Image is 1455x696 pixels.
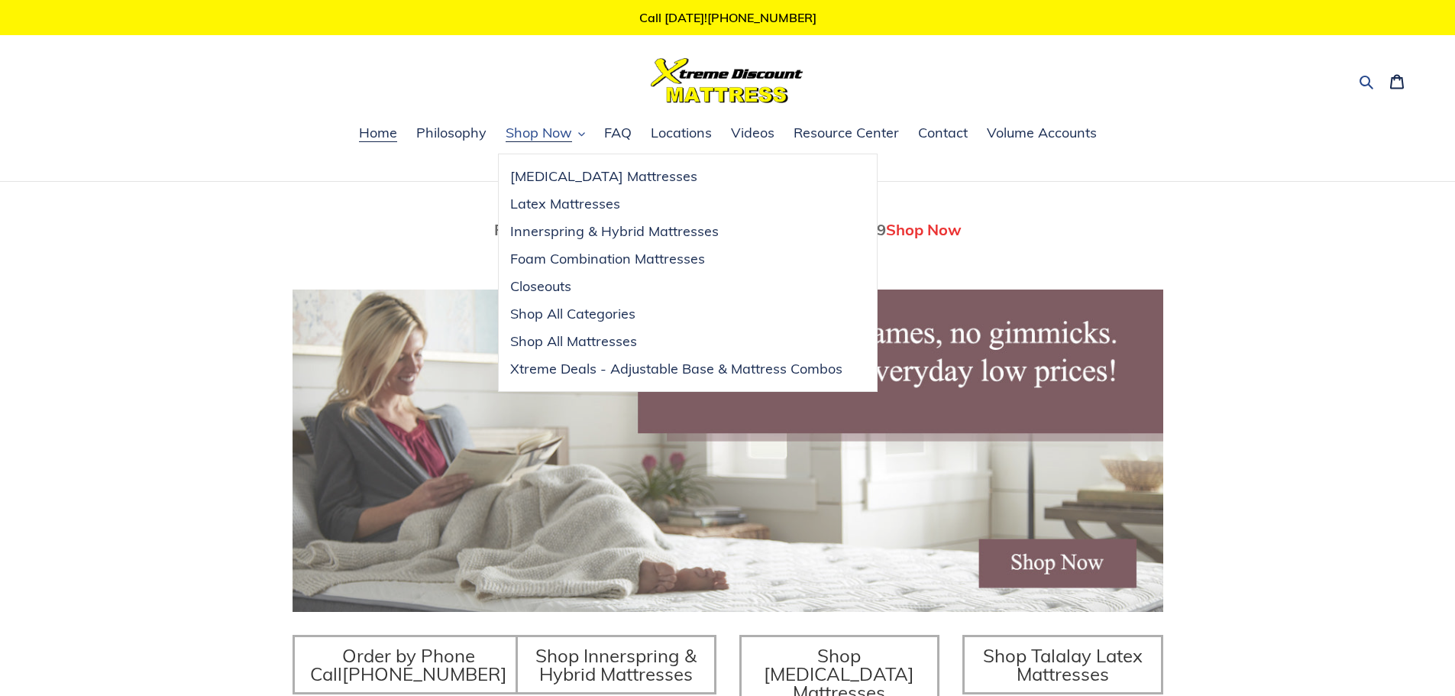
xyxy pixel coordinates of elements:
[962,635,1163,694] a: Shop Talalay Latex Mattresses
[597,122,639,145] a: FAQ
[510,332,637,351] span: Shop All Mattresses
[499,355,854,383] a: Xtreme Deals - Adjustable Base & Mattress Combos
[342,662,507,685] gu-sc-dial: Click to Connect 7166895939
[723,122,782,145] a: Videos
[651,124,712,142] span: Locations
[506,124,572,142] span: Shop Now
[499,163,854,190] a: [MEDICAL_DATA] Mattresses
[731,124,774,142] span: Videos
[499,245,854,273] a: Foam Combination Mattresses
[293,290,1163,612] img: herobannermay2022-1652879215306_1200x.jpg
[516,635,716,694] a: Shop Innerspring & Hybrid Mattresses
[979,122,1104,145] a: Volume Accounts
[510,360,842,378] span: Xtreme Deals - Adjustable Base & Mattress Combos
[359,124,397,142] span: Home
[510,277,571,296] span: Closeouts
[886,220,962,239] span: Shop Now
[604,124,632,142] span: FAQ
[510,222,719,241] span: Innerspring & Hybrid Mattresses
[351,122,405,145] a: Home
[707,10,816,25] gu-sc-dial: Click to Connect 7166895939
[918,124,968,142] span: Contact
[510,305,635,323] span: Shop All Categories
[535,644,697,685] span: Shop Innerspring & Hybrid Mattresses
[499,218,854,245] a: Innerspring & Hybrid Mattresses
[910,122,975,145] a: Contact
[499,328,854,355] a: Shop All Mattresses
[510,195,620,213] span: Latex Mattresses
[498,122,593,145] button: Shop Now
[409,122,494,145] a: Philosophy
[987,124,1097,142] span: Volume Accounts
[643,122,719,145] a: Locations
[499,273,854,300] a: Closeouts
[794,124,899,142] span: Resource Center
[499,300,854,328] a: Shop All Categories
[510,167,697,186] span: [MEDICAL_DATA] Mattresses
[651,58,803,103] img: Xtreme Discount Mattress
[293,635,525,694] a: Order by Phone Call[PHONE_NUMBER]
[310,644,507,685] gu-sc: Order by Phone Call
[416,124,487,142] span: Philosophy
[639,10,816,25] gu-sc: Call [DATE]!
[494,220,886,239] span: Fully Adjustable Queen Base With Mattress Only $799
[510,250,705,268] span: Foam Combination Mattresses
[499,190,854,218] a: Latex Mattresses
[983,644,1143,685] span: Shop Talalay Latex Mattresses
[786,122,907,145] a: Resource Center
